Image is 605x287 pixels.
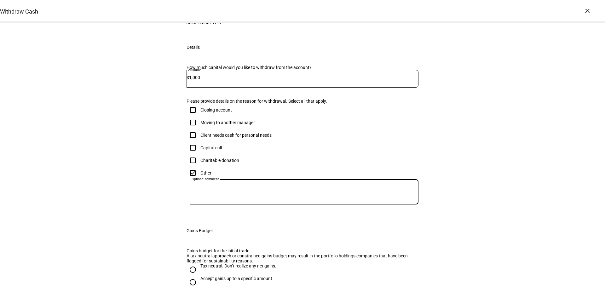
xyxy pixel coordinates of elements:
div: Closing account [200,107,232,112]
mat-label: Optional comment [192,177,219,181]
div: Gains Budget [187,228,213,233]
div: Accept gains up to a specific amount [200,276,272,281]
div: A tax neutral approach or constrained gains budget may result in the portfolio holdings companies... [187,253,418,263]
div: How much capital would you like to withdraw from the account? [187,65,418,70]
div: Client needs cash for personal needs [200,133,272,138]
div: Gains budget for the initial trade [187,248,418,253]
div: Charitable donation [200,158,239,163]
mat-label: Amount* [188,68,201,72]
div: × [582,6,592,16]
div: Other [200,170,211,175]
div: Please provide details on the reason for withdrawal. Select all that apply. [187,99,418,104]
span: $ [187,75,189,80]
div: Tax neutral. Don’t realize any net gains. [200,263,276,268]
div: Details [187,45,200,50]
div: Capital call [200,145,222,150]
div: Moving to another manager [200,120,255,125]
